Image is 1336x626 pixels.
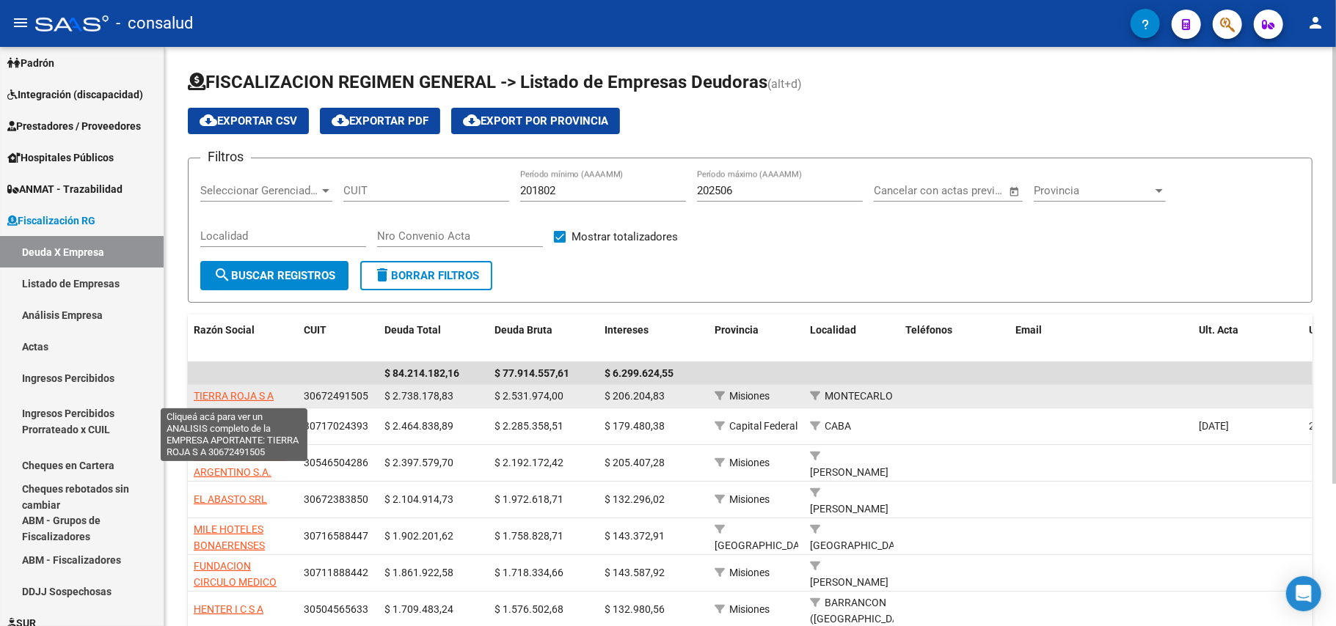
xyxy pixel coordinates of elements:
span: $ 206.204,83 [605,390,665,402]
span: ANMAT - Trazabilidad [7,181,123,197]
span: [DATE] [1199,420,1229,432]
datatable-header-cell: CUIT [298,314,379,363]
span: Exportar CSV [200,114,297,128]
span: MONTECARLO [825,390,893,402]
span: Borrar Filtros [373,269,479,282]
span: $ 1.972.618,71 [494,493,563,505]
span: 2 [1309,420,1315,432]
mat-icon: delete [373,266,391,284]
span: [GEOGRAPHIC_DATA] [810,540,909,551]
datatable-header-cell: Deuda Total [379,314,489,363]
button: Borrar Filtros [360,261,492,290]
span: Seleccionar Gerenciador [200,184,319,197]
span: FUNDACION CIRCULO MEDICO ZONA SUR [194,560,277,605]
span: Export por Provincia [463,114,608,128]
span: [PERSON_NAME] [810,503,888,515]
span: MILE HOTELES BONAERENSES SOCIEDAD ANONIMA [194,523,291,569]
datatable-header-cell: Razón Social [188,314,298,363]
button: Exportar PDF [320,108,440,134]
span: $ 2.531.974,00 [494,390,563,402]
span: Prestadores / Proveedores [7,118,141,134]
span: TIERRA ROJA S A [194,390,274,402]
span: Provincia [1034,184,1153,197]
span: Misiones [729,493,770,505]
span: $ 1.709.483,24 [384,603,453,615]
datatable-header-cell: Provincia [709,314,804,363]
h3: Filtros [200,147,251,167]
span: Misiones [729,457,770,468]
span: Email [1015,324,1042,336]
span: $ 1.861.922,58 [384,567,453,578]
span: Fiscalización RG [7,213,95,229]
mat-icon: menu [12,14,29,32]
span: $ 132.296,02 [605,493,665,505]
span: $ 179.480,38 [605,420,665,432]
span: $ 1.576.502,68 [494,603,563,615]
span: Teléfonos [905,324,952,336]
button: Export por Provincia [451,108,620,134]
span: $ 2.738.178,83 [384,390,453,402]
span: (alt+d) [767,77,802,91]
span: 30672383850 [304,493,368,505]
span: Exportar PDF [332,114,428,128]
span: 30711888442 [304,567,368,578]
span: 30546504286 [304,457,368,468]
span: FISCALIZACION REGIMEN GENERAL -> Listado de Empresas Deudoras [188,72,767,92]
span: 30717024393 [304,420,368,432]
span: Misiones [729,567,770,578]
span: $ 2.104.914,73 [384,493,453,505]
datatable-header-cell: Teléfonos [899,314,1010,363]
span: [PERSON_NAME] [810,576,888,588]
span: $ 143.372,91 [605,530,665,542]
span: Padrón [7,55,54,71]
span: Mostrar totalizadores [572,228,678,246]
span: BARRANCON ([GEOGRAPHIC_DATA]) [810,597,916,625]
span: Intereses [605,324,649,336]
span: $ 1.718.334,66 [494,567,563,578]
span: Ult. Acta [1199,324,1238,336]
span: $ 84.214.182,16 [384,367,459,379]
datatable-header-cell: Localidad [804,314,899,363]
mat-icon: person [1307,14,1324,32]
mat-icon: cloud_download [332,111,349,129]
span: Capital Federal [729,420,797,432]
span: 30716588447 [304,530,368,542]
span: $ 77.914.557,61 [494,367,569,379]
span: $ 2.464.838,89 [384,420,453,432]
datatable-header-cell: Ult. Acta [1193,314,1303,363]
span: $ 1.758.828,71 [494,530,563,542]
span: Hospitales Públicos [7,150,114,166]
span: $ 2.285.358,51 [494,420,563,432]
datatable-header-cell: Intereses [599,314,709,363]
span: EMPRESA CENTRAL ARGENTINO S.A. [194,450,287,479]
datatable-header-cell: Deuda Bruta [489,314,599,363]
span: 30504565633 [304,603,368,615]
span: Provincia [715,324,759,336]
span: $ 132.980,56 [605,603,665,615]
span: Deuda Bruta [494,324,552,336]
mat-icon: cloud_download [463,111,481,129]
button: Exportar CSV [188,108,309,134]
div: Open Intercom Messenger [1286,576,1321,611]
span: Misiones [729,390,770,402]
button: Buscar Registros [200,261,348,290]
span: $ 6.299.624,55 [605,367,674,379]
mat-icon: search [213,266,231,284]
span: OCA LOG S.A. [194,420,258,432]
span: $ 205.407,28 [605,457,665,468]
span: $ 1.902.201,62 [384,530,453,542]
span: Razón Social [194,324,255,336]
span: - consalud [116,7,193,40]
span: Localidad [810,324,856,336]
span: Misiones [729,603,770,615]
span: Buscar Registros [213,269,335,282]
span: Integración (discapacidad) [7,86,143,103]
span: 30672491505 [304,390,368,402]
span: Deuda Total [384,324,441,336]
span: HENTER I C S A [194,603,263,615]
span: [GEOGRAPHIC_DATA] [715,540,814,551]
span: EL ABASTO SRL [194,493,267,505]
span: $ 2.397.579,70 [384,457,453,468]
datatable-header-cell: Email [1010,314,1193,363]
span: [PERSON_NAME] [810,466,888,478]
